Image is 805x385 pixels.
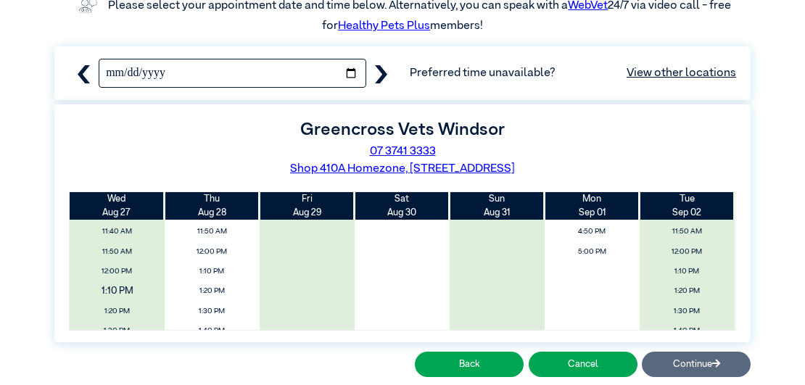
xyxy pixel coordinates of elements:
span: 4:50 PM [548,223,635,240]
span: 12:00 PM [643,244,730,260]
button: Cancel [529,352,637,377]
a: Shop 410A Homezone, [STREET_ADDRESS] [290,163,515,175]
span: 5:00 PM [548,244,635,260]
span: 1:30 PM [74,323,161,339]
th: Sep 02 [640,192,735,220]
span: 12:00 PM [169,244,256,260]
th: Aug 27 [70,192,165,220]
span: 12:00 PM [74,263,161,280]
span: 11:50 AM [74,244,161,260]
th: Sep 01 [545,192,640,220]
span: 1:10 PM [61,281,174,302]
th: Aug 31 [450,192,545,220]
span: 11:50 AM [643,223,730,240]
a: 07 3741 3333 [370,146,436,157]
button: Back [415,352,524,377]
span: 11:40 AM [74,223,161,240]
span: 1:10 PM [643,263,730,280]
span: 1:20 PM [74,303,161,320]
span: Preferred time unavailable? [410,65,736,82]
span: 1:10 PM [169,263,256,280]
span: 1:40 PM [169,323,256,339]
a: Healthy Pets Plus [338,20,430,32]
span: 1:40 PM [643,323,730,339]
span: 1:30 PM [643,303,730,320]
span: 1:20 PM [169,283,256,299]
span: 11:50 AM [169,223,256,240]
a: View other locations [627,65,736,82]
span: 1:20 PM [643,283,730,299]
span: 1:30 PM [169,303,256,320]
th: Aug 30 [355,192,450,220]
th: Aug 28 [165,192,260,220]
label: Greencross Vets Windsor [300,121,505,138]
th: Aug 29 [260,192,355,220]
